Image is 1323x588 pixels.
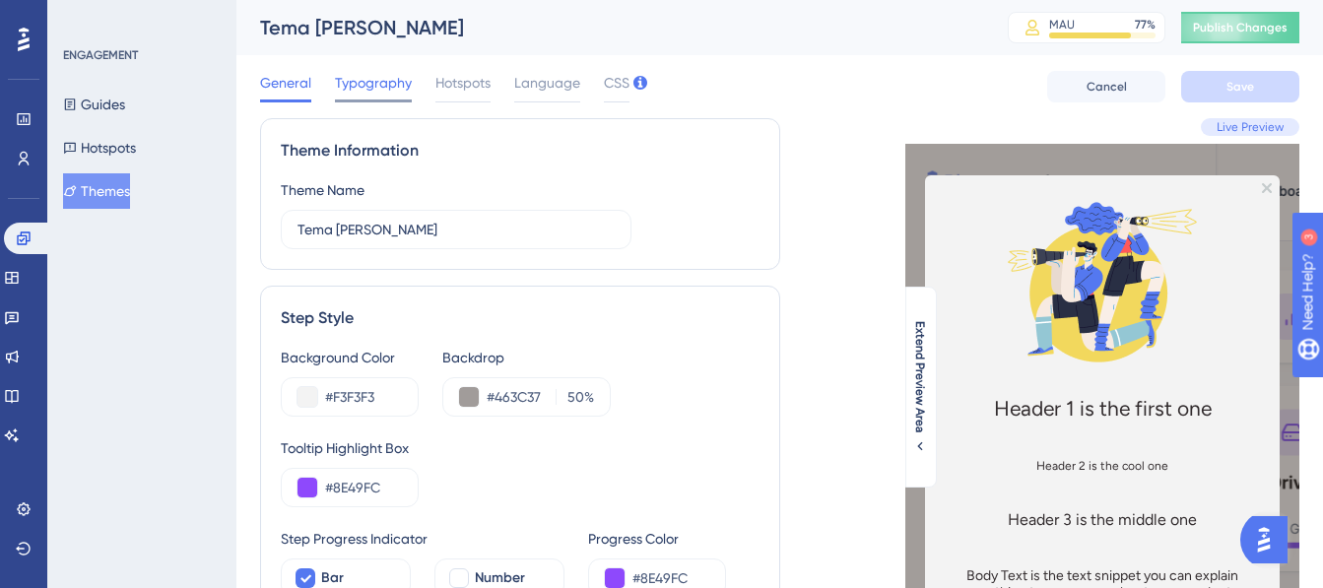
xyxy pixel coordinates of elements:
[588,527,726,551] div: Progress Color
[1087,79,1127,95] span: Cancel
[63,47,138,63] div: ENGAGEMENT
[514,71,580,95] span: Language
[63,87,125,122] button: Guides
[298,219,615,240] input: Theme Name
[46,5,123,29] span: Need Help?
[1135,17,1156,33] div: 77 %
[281,346,419,369] div: Background Color
[137,10,143,26] div: 3
[941,459,1264,473] h2: Header 2 is the cool one
[260,71,311,95] span: General
[63,130,136,165] button: Hotspots
[562,385,584,409] input: %
[1226,79,1254,95] span: Save
[1262,183,1272,193] div: Close Preview
[1217,119,1284,135] span: Live Preview
[335,71,412,95] span: Typography
[1181,71,1299,102] button: Save
[941,510,1264,529] h3: Header 3 is the middle one
[281,436,760,460] div: Tooltip Highlight Box
[281,527,564,551] div: Step Progress Indicator
[912,321,928,432] span: Extend Preview Area
[1181,12,1299,43] button: Publish Changes
[556,385,594,409] label: %
[63,173,130,209] button: Themes
[604,71,629,95] span: CSS
[435,71,491,95] span: Hotspots
[281,178,364,202] div: Theme Name
[1004,183,1201,380] img: Modal Media
[941,396,1264,421] h1: Header 1 is the first one
[1047,71,1165,102] button: Cancel
[1193,20,1288,35] span: Publish Changes
[442,346,611,369] div: Backdrop
[1240,510,1299,569] iframe: UserGuiding AI Assistant Launcher
[904,321,936,454] button: Extend Preview Area
[260,14,959,41] div: Tema [PERSON_NAME]
[281,306,760,330] div: Step Style
[1049,17,1075,33] div: MAU
[281,139,760,163] div: Theme Information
